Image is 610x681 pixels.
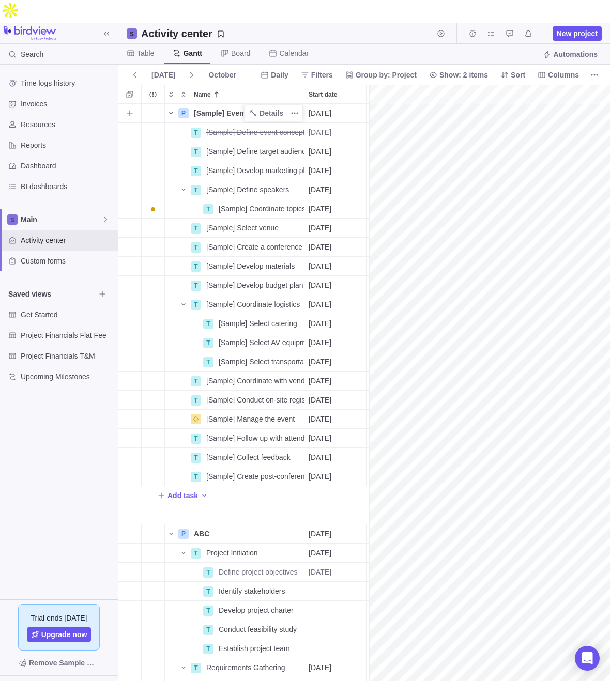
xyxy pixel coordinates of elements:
div: Trouble indication [142,391,165,410]
div: Trouble indication [142,142,165,161]
div: T [191,281,201,291]
span: [DATE] [309,414,331,424]
div: Start date [304,505,367,524]
div: P [178,529,189,539]
div: Name [165,601,304,620]
div: Name [165,467,304,486]
span: [DATE] [309,223,331,233]
div: Trouble indication [142,410,165,429]
span: Browse views [95,287,110,301]
div: Trouble indication [142,276,165,295]
div: Name [165,123,304,142]
div: Trouble indication [142,544,165,563]
span: Time logs history [21,78,114,88]
span: [DATE] [309,204,331,214]
span: [DATE] [309,127,331,137]
span: Saved views [8,289,95,299]
span: Get Started [21,309,114,320]
div: Start date [304,658,367,677]
div: Start date [304,601,367,620]
div: [Sample] Event Conference [190,104,304,122]
div: Name [165,199,304,219]
div: Name [165,238,304,257]
span: [Sample] Follow up with attendees [206,433,304,443]
div: Trouble indication [142,372,165,391]
img: logo [4,26,56,41]
div: T [203,204,213,214]
div: Name [165,544,304,563]
span: [DATE] [151,70,175,80]
div: Name [165,180,304,199]
div: [Sample] Develop budget plan [202,276,304,295]
span: Sort [496,68,529,82]
span: [Sample] Define target audience [206,146,304,157]
div: Start date [304,85,366,103]
span: [Sample] Select AV equipment [219,337,304,348]
div: T [191,548,201,559]
div: Name [190,85,304,103]
div: Start date [304,142,367,161]
div: Start date [304,219,367,238]
span: [Sample] Define event concept [206,127,304,137]
span: Time logs [465,26,480,41]
span: New project [557,28,598,39]
span: Name [194,89,211,100]
span: [DATE] [309,184,331,195]
div: Start date [304,238,367,257]
span: ABC [194,529,209,539]
div: T [203,567,213,578]
div: Start date [304,448,367,467]
div: [Sample] Select AV equipment [215,333,304,352]
span: [Sample] Coordinate logistics [206,299,300,309]
span: Sort [511,70,525,80]
span: [DATE] [309,357,331,367]
div: Trouble indication [142,219,165,238]
div: [Sample] Select transportation [215,352,304,371]
span: Show: 2 items [425,68,492,82]
span: Main [21,214,101,225]
div: Start date [304,104,367,123]
div: Trouble indication [142,314,165,333]
div: Start date [304,524,367,544]
span: [DATE] [309,261,331,271]
div: Trouble indication [142,639,165,658]
div: [Sample] Create post-conference report [202,467,304,486]
div: Name [165,161,304,180]
div: T [203,586,213,597]
span: Custom forms [21,256,114,266]
div: [Sample] Define event concept [202,123,304,142]
span: Remove Sample Data [8,655,110,671]
div: Name [165,410,304,429]
div: Trouble indication [142,429,165,448]
div: Start date [304,391,367,410]
span: [Sample] Create a conference program [206,242,304,252]
span: [DATE] [309,318,331,329]
span: [Sample] Coordinate topics with speakers [219,204,304,214]
div: [Sample] Develop materials [202,257,304,275]
span: Calendar [279,48,309,58]
span: Conduct feasibility study [219,624,297,634]
span: Upcoming Milestones [21,372,114,382]
span: Develop project charter [219,605,294,615]
span: New project [553,26,602,41]
div: T [203,606,213,616]
span: [DATE] [147,68,179,82]
div: Conduct feasibility study [215,620,304,639]
div: T [191,434,201,444]
div: Start date [304,467,367,486]
div: Name [165,352,304,372]
div: Trouble indication [142,658,165,677]
div: T [191,147,201,157]
div: Name [165,333,304,352]
div: Name [165,104,304,123]
span: Identify stakeholders [219,586,285,596]
div: Name [165,314,304,333]
span: Automations [539,47,602,61]
span: Start timer [434,26,448,41]
span: Group by: Project [341,68,421,82]
div: Name [165,295,304,314]
span: [Sample] Manage the event [206,414,295,424]
div: Open Intercom Messenger [575,646,600,671]
div: [Sample] Coordinate logistics [202,295,304,314]
span: Establish project team [219,643,290,654]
